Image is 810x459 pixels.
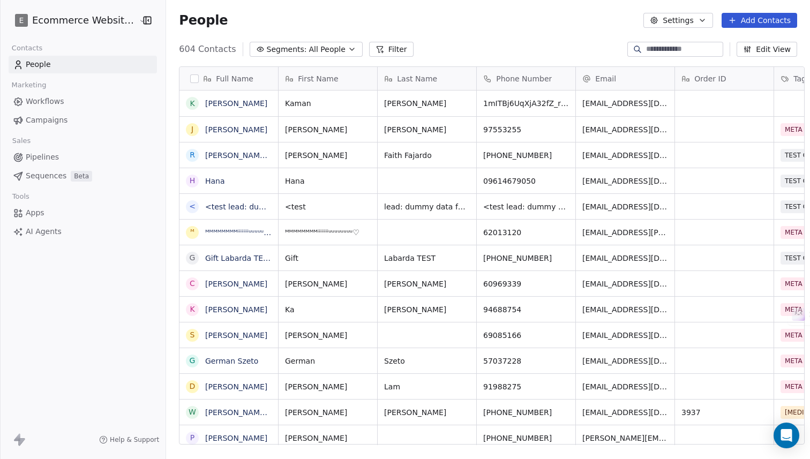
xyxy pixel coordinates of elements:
[675,67,774,90] div: Order ID
[205,434,267,442] a: [PERSON_NAME]
[285,176,371,186] span: Hana
[285,227,371,238] span: ᴹᴹᴹᴹᴹᴹᴹᴹⁱⁱⁱⁱⁱⁱⁱⁱᵘᵘᵘᵘᵘᵘᵘᵘ♡
[285,124,371,135] span: [PERSON_NAME]
[582,356,668,366] span: [EMAIL_ADDRESS][DOMAIN_NAME]
[694,73,726,84] span: Order ID
[32,13,136,27] span: Ecommerce Website Builder
[110,435,159,444] span: Help & Support
[99,435,159,444] a: Help & Support
[190,227,194,238] div: ᴹ
[13,11,131,29] button: EEcommerce Website Builder
[26,115,67,126] span: Campaigns
[384,304,470,315] span: [PERSON_NAME]
[309,44,346,55] span: All People
[190,252,196,264] div: G
[595,73,616,84] span: Email
[576,67,674,90] div: Email
[384,356,470,366] span: Szeto
[582,279,668,289] span: [EMAIL_ADDRESS][DOMAIN_NAME]
[384,150,470,161] span: Faith Fajardo
[189,201,196,212] div: <
[285,381,371,392] span: [PERSON_NAME]
[298,73,338,84] span: First Name
[582,201,668,212] span: [EMAIL_ADDRESS][DOMAIN_NAME]
[285,98,371,109] span: Kaman
[179,91,279,445] div: grid
[285,150,371,161] span: [PERSON_NAME]
[793,73,810,84] span: Tags
[582,124,668,135] span: [EMAIL_ADDRESS][DOMAIN_NAME]
[384,98,470,109] span: [PERSON_NAME]
[483,150,569,161] span: [PHONE_NUMBER]
[26,59,51,70] span: People
[189,407,196,418] div: W
[71,171,92,182] span: Beta
[26,96,64,107] span: Workflows
[7,77,51,93] span: Marketing
[7,40,47,56] span: Contacts
[216,73,253,84] span: Full Name
[285,330,371,341] span: [PERSON_NAME]
[7,133,35,149] span: Sales
[285,304,371,315] span: Ka
[496,73,552,84] span: Phone Number
[483,98,569,109] span: 1mITBj6UqXjA32fZ_ryqS36H-WTvEx5tuBssH9Vbg4RI
[205,202,355,211] a: <test lead: dummy data for full_name>
[384,279,470,289] span: [PERSON_NAME]
[190,175,196,186] div: H
[9,111,157,129] a: Campaigns
[190,329,195,341] div: S
[582,227,668,238] span: [EMAIL_ADDRESS][PERSON_NAME][DOMAIN_NAME]
[369,42,414,57] button: Filter
[190,278,195,289] div: C
[483,407,569,418] span: [PHONE_NUMBER]
[9,204,157,222] a: Apps
[205,305,267,314] a: [PERSON_NAME]
[7,189,34,205] span: Tools
[179,43,236,56] span: 604 Contacts
[582,150,668,161] span: [EMAIL_ADDRESS][DOMAIN_NAME]
[190,381,196,392] div: D
[205,125,267,134] a: [PERSON_NAME]
[26,226,62,237] span: AI Agents
[483,381,569,392] span: 91988275
[378,67,476,90] div: Last Name
[267,44,307,55] span: Segments:
[9,93,157,110] a: Workflows
[26,207,44,219] span: Apps
[477,67,575,90] div: Phone Number
[205,331,267,340] a: [PERSON_NAME]
[179,12,228,28] span: People
[722,13,797,28] button: Add Contacts
[285,253,371,264] span: Gift
[384,201,470,212] span: lead: dummy data for full_name>
[205,228,280,237] a: ᴹᴹᴹᴹᴹᴹᴹᴹⁱⁱⁱⁱⁱⁱⁱⁱᵘᵘᵘᵘᵘᵘᵘᵘ♡
[582,176,668,186] span: [EMAIL_ADDRESS][DOMAIN_NAME]
[483,201,569,212] span: <test lead: dummy data for 如果想進一步了解請填寫你的whatsapp號碼以便聯絡_>
[9,223,157,240] a: AI Agents
[483,176,569,186] span: 09614679050
[582,98,668,109] span: [EMAIL_ADDRESS][DOMAIN_NAME]
[9,167,157,185] a: SequencesBeta
[483,330,569,341] span: 69085166
[582,304,668,315] span: [EMAIL_ADDRESS][DOMAIN_NAME]
[205,357,258,365] a: German Szeto
[483,356,569,366] span: 57037228
[483,433,569,443] span: [PHONE_NUMBER]
[190,149,195,161] div: R
[19,15,24,26] span: E
[205,408,344,417] a: [PERSON_NAME] Kit [PERSON_NAME]
[26,170,66,182] span: Sequences
[9,148,157,166] a: Pipelines
[190,98,195,109] div: K
[582,330,668,341] span: [EMAIL_ADDRESS][DOMAIN_NAME]
[205,177,225,185] a: Hana
[205,151,332,160] a: [PERSON_NAME] [PERSON_NAME]
[285,407,371,418] span: [PERSON_NAME]
[582,407,668,418] span: [EMAIL_ADDRESS][DOMAIN_NAME]
[681,407,767,418] span: 3937
[190,432,194,443] div: P
[774,423,799,448] div: Open Intercom Messenger
[279,67,377,90] div: First Name
[483,279,569,289] span: 60969339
